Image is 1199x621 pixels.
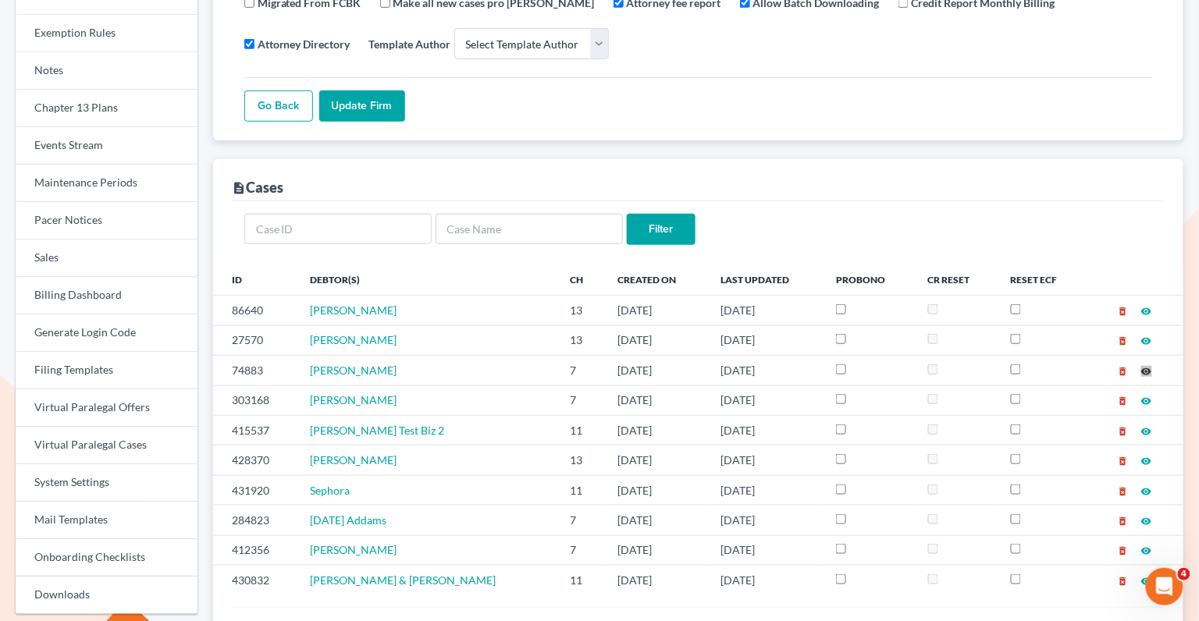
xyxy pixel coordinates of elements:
input: Case ID [244,214,432,245]
th: Ch [558,264,605,295]
input: Filter [627,214,696,245]
a: Onboarding Checklists [16,539,197,577]
td: [DATE] [708,566,824,595]
i: delete_forever [1118,396,1129,406]
a: Filing Templates [16,352,197,389]
td: [DATE] [605,475,708,505]
td: [DATE] [605,535,708,565]
input: Case Name [436,214,623,245]
a: [DATE] Addams [310,513,386,527]
th: Last Updated [708,264,824,295]
td: 428370 [213,445,298,475]
i: delete_forever [1118,306,1129,317]
a: Downloads [16,577,197,614]
td: [DATE] [708,296,824,325]
td: [DATE] [605,445,708,475]
i: visibility [1141,306,1152,317]
a: Sephora [310,484,350,497]
a: visibility [1141,424,1152,437]
iframe: Intercom live chat [1146,568,1183,605]
i: delete_forever [1118,545,1129,556]
i: visibility [1141,516,1152,527]
td: [DATE] [708,445,824,475]
a: visibility [1141,513,1152,527]
td: 303168 [213,385,298,415]
td: 27570 [213,325,298,355]
td: [DATE] [708,356,824,385]
td: [DATE] [605,325,708,355]
th: ID [213,264,298,295]
label: Attorney Directory [258,36,350,52]
a: delete_forever [1118,513,1129,527]
i: visibility [1141,456,1152,467]
a: Maintenance Periods [16,165,197,202]
th: Created On [605,264,708,295]
td: [DATE] [708,506,824,535]
td: 13 [558,296,605,325]
a: [PERSON_NAME] Test Biz 2 [310,424,444,437]
td: 11 [558,475,605,505]
a: Virtual Paralegal Offers [16,389,197,427]
a: [PERSON_NAME] [310,364,397,377]
i: visibility [1141,545,1152,556]
a: Sales [16,240,197,277]
input: Update Firm [319,90,405,122]
a: delete_forever [1118,333,1129,346]
td: [DATE] [605,506,708,535]
i: visibility [1141,576,1152,587]
a: Go Back [244,90,313,122]
i: delete_forever [1118,486,1129,497]
td: 7 [558,356,605,385]
a: delete_forever [1118,543,1129,556]
span: [PERSON_NAME] [310,453,397,467]
a: visibility [1141,484,1152,497]
td: 7 [558,385,605,415]
span: [PERSON_NAME] [310,543,397,556]
td: 431920 [213,475,298,505]
i: description [232,181,246,195]
i: delete_forever [1118,426,1129,437]
td: [DATE] [605,415,708,445]
a: [PERSON_NAME] [310,333,397,346]
i: delete_forever [1118,366,1129,377]
a: [PERSON_NAME] [310,393,397,406]
a: delete_forever [1118,393,1129,406]
td: 74883 [213,356,298,385]
a: delete_forever [1118,453,1129,467]
a: Billing Dashboard [16,277,197,314]
a: delete_forever [1118,303,1129,317]
a: Chapter 13 Plans [16,90,197,127]
td: [DATE] [708,535,824,565]
td: 7 [558,535,605,565]
a: [PERSON_NAME] & [PERSON_NAME] [310,573,496,587]
td: [DATE] [708,325,824,355]
td: 11 [558,566,605,595]
span: 4 [1178,568,1190,580]
a: visibility [1141,393,1152,406]
a: delete_forever [1118,573,1129,587]
a: Exemption Rules [16,15,197,52]
a: visibility [1141,573,1152,587]
a: visibility [1141,303,1152,317]
td: [DATE] [605,356,708,385]
th: Debtor(s) [297,264,557,295]
a: Generate Login Code [16,314,197,352]
a: delete_forever [1118,364,1129,377]
th: ProBono [824,264,915,295]
a: visibility [1141,333,1152,346]
i: delete_forever [1118,516,1129,527]
i: delete_forever [1118,335,1129,346]
td: [DATE] [708,475,824,505]
td: 13 [558,325,605,355]
td: [DATE] [605,296,708,325]
a: delete_forever [1118,424,1129,437]
a: visibility [1141,453,1152,467]
a: System Settings [16,464,197,502]
i: delete_forever [1118,456,1129,467]
th: Reset ECF [998,264,1087,295]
